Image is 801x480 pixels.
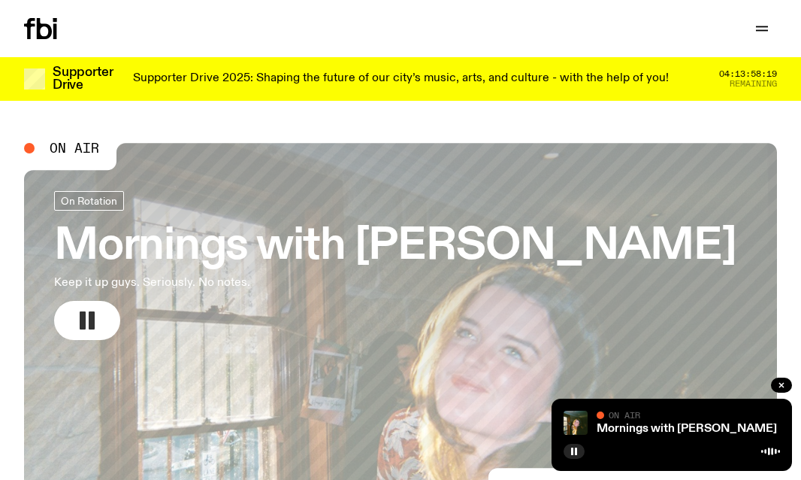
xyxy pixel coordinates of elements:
span: On Air [50,141,99,155]
a: Mornings with [PERSON_NAME] [597,423,777,435]
img: Freya smiles coyly as she poses for the image. [564,411,588,435]
a: On Rotation [54,191,124,211]
span: Remaining [730,80,777,88]
h3: Mornings with [PERSON_NAME] [54,226,736,268]
h3: Supporter Drive [53,66,113,92]
span: On Rotation [61,195,117,206]
span: 04:13:58:19 [719,70,777,78]
span: On Air [609,410,640,420]
p: Supporter Drive 2025: Shaping the future of our city’s music, arts, and culture - with the help o... [133,72,669,86]
a: Mornings with [PERSON_NAME]Keep it up guys. Seriously. No notes. [54,191,736,340]
p: Keep it up guys. Seriously. No notes. [54,274,439,292]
